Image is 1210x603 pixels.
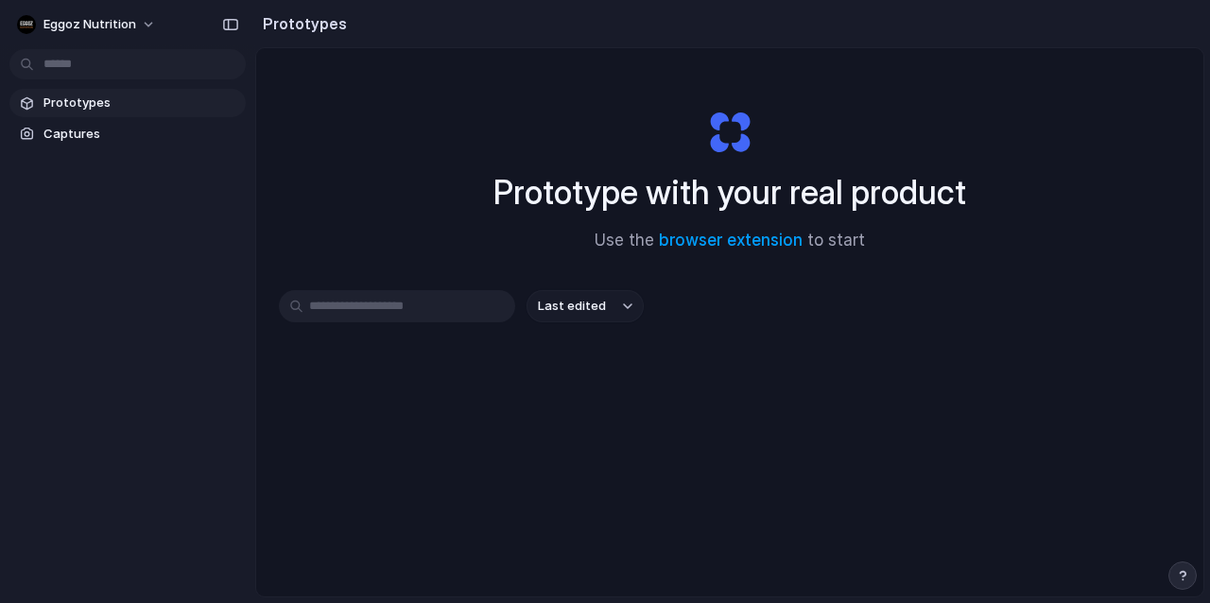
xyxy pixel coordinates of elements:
[595,229,865,253] span: Use the to start
[43,125,238,144] span: Captures
[43,15,136,34] span: Eggoz Nutrition
[493,167,966,217] h1: Prototype with your real product
[43,94,238,112] span: Prototypes
[9,120,246,148] a: Captures
[9,89,246,117] a: Prototypes
[255,12,347,35] h2: Prototypes
[527,290,644,322] button: Last edited
[538,297,606,316] span: Last edited
[659,231,803,250] a: browser extension
[9,9,165,40] button: Eggoz Nutrition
